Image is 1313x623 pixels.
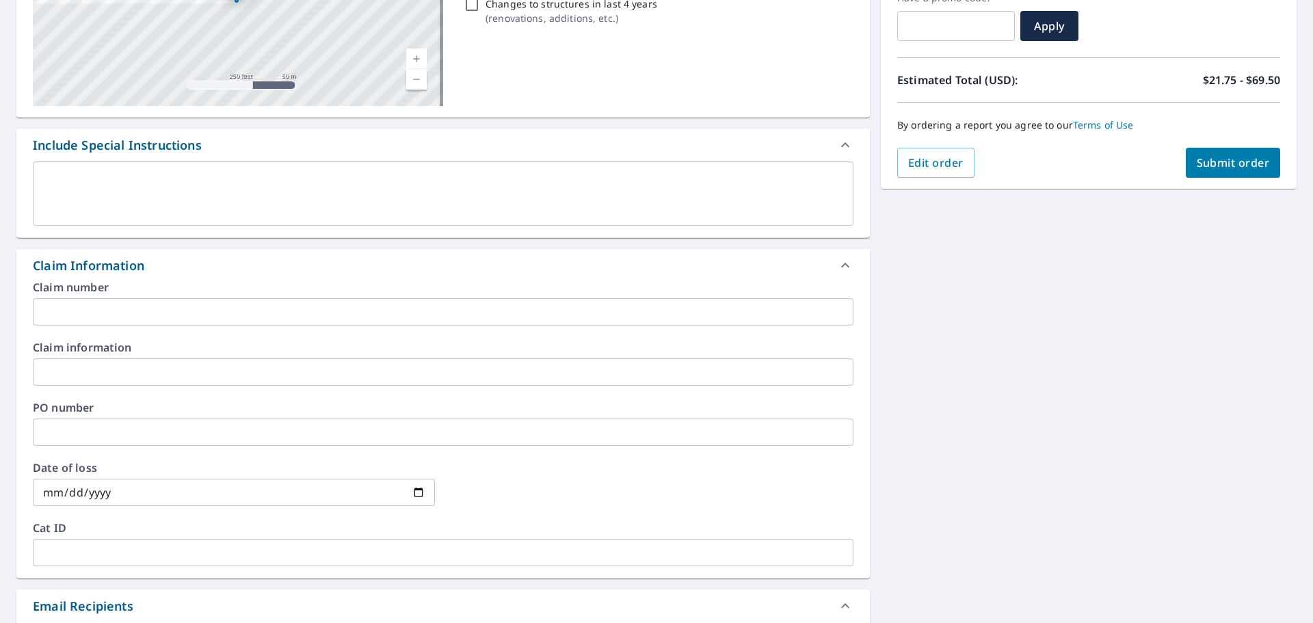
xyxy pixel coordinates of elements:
[33,256,144,275] div: Claim Information
[16,249,870,282] div: Claim Information
[1020,11,1078,41] button: Apply
[897,119,1280,131] p: By ordering a report you agree to our
[1203,72,1280,88] p: $21.75 - $69.50
[908,155,964,170] span: Edit order
[897,148,974,178] button: Edit order
[33,282,853,293] label: Claim number
[406,49,427,69] a: Current Level 17, Zoom In
[1031,18,1067,34] span: Apply
[406,69,427,90] a: Current Level 17, Zoom Out
[1073,118,1134,131] a: Terms of Use
[486,11,657,25] p: ( renovations, additions, etc. )
[16,129,870,161] div: Include Special Instructions
[16,589,870,622] div: Email Recipients
[897,72,1089,88] p: Estimated Total (USD):
[33,597,133,615] div: Email Recipients
[33,522,853,533] label: Cat ID
[33,342,853,353] label: Claim information
[1186,148,1281,178] button: Submit order
[33,136,202,155] div: Include Special Instructions
[33,462,435,473] label: Date of loss
[1197,155,1270,170] span: Submit order
[33,402,853,413] label: PO number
